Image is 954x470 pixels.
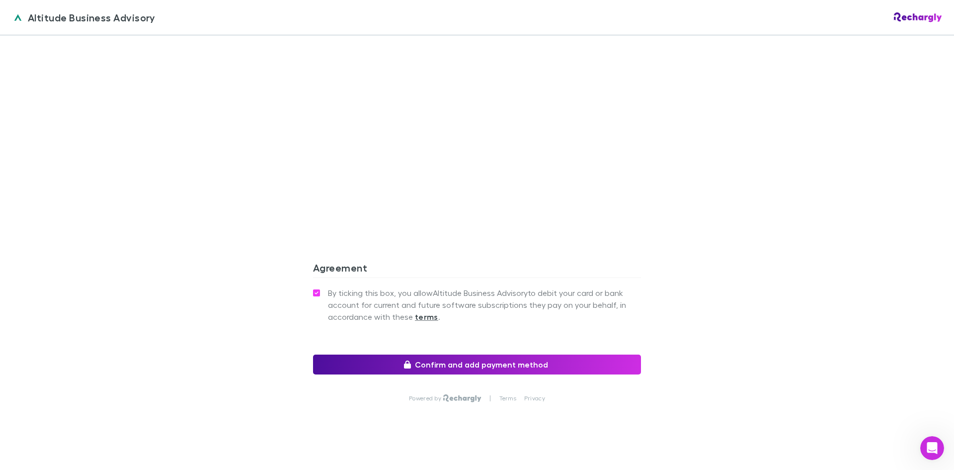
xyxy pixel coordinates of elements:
p: | [489,394,491,402]
strong: terms [415,312,438,322]
a: Terms [499,394,516,402]
a: Privacy [524,394,545,402]
button: Confirm and add payment method [313,355,641,375]
span: By ticking this box, you allow Altitude Business Advisory to debit your card or bank account for ... [328,287,641,323]
span: Altitude Business Advisory [28,10,156,25]
p: Powered by [409,394,443,402]
img: Altitude Business Advisory's Logo [12,11,24,23]
img: Rechargly Logo [443,394,481,402]
h3: Agreement [313,262,641,278]
img: Rechargly Logo [894,12,942,22]
iframe: Intercom live chat [920,436,944,460]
